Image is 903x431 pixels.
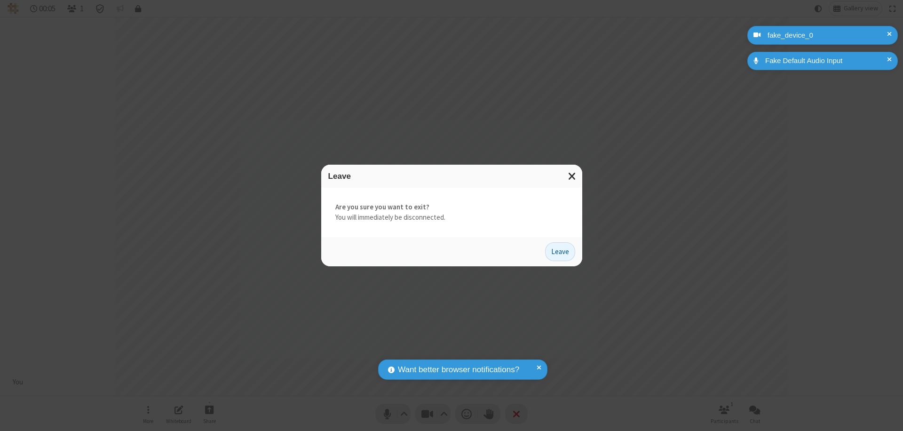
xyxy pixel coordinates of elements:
[562,165,582,188] button: Close modal
[335,202,568,213] strong: Are you sure you want to exit?
[545,242,575,261] button: Leave
[762,56,891,66] div: Fake Default Audio Input
[321,188,582,237] div: You will immediately be disconnected.
[764,30,891,41] div: fake_device_0
[328,172,575,181] h3: Leave
[398,364,519,376] span: Want better browser notifications?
